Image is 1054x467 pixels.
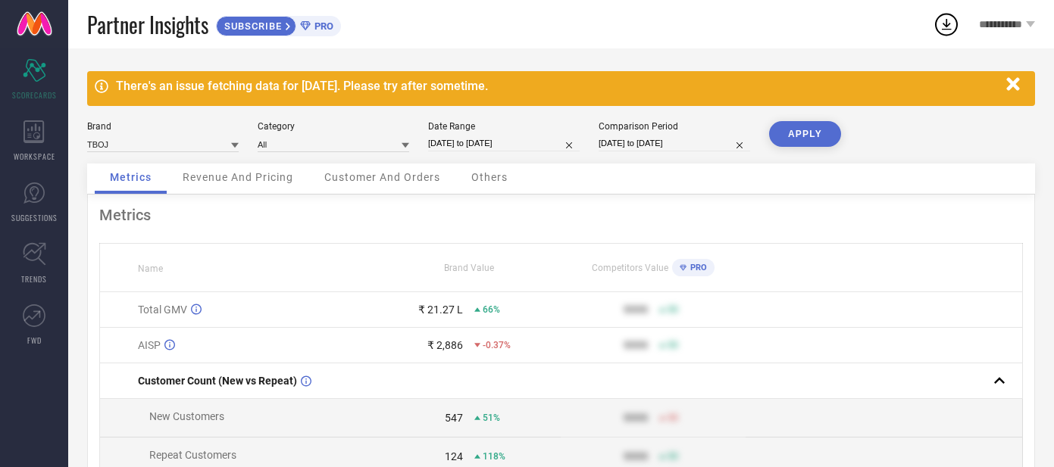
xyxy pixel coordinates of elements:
span: 50 [668,304,678,315]
span: Others [471,171,508,183]
span: FWD [27,335,42,346]
input: Select comparison period [599,135,750,151]
div: 9999 [624,304,648,316]
span: Revenue And Pricing [183,171,293,183]
span: WORKSPACE [14,151,55,162]
span: Partner Insights [87,9,208,40]
span: PRO [687,263,707,272]
span: -0.37% [483,340,511,350]
span: Name [138,263,163,274]
span: Customer And Orders [324,171,440,183]
div: Category [258,121,409,132]
span: Repeat Customers [149,449,236,461]
span: Competitors Value [592,263,668,273]
span: Customer Count (New vs Repeat) [138,375,297,387]
a: SUBSCRIBEPRO [216,12,341,36]
div: There's an issue fetching data for [DATE]. Please try after sometime. [116,79,999,93]
div: 9999 [624,412,648,424]
span: 50 [668,340,678,350]
div: Comparison Period [599,121,750,132]
span: Total GMV [138,304,187,316]
div: ₹ 2,886 [427,339,463,351]
div: 9999 [624,339,648,351]
span: AISP [138,339,161,351]
span: New Customers [149,410,224,422]
span: TRENDS [21,273,47,285]
span: SUBSCRIBE [217,20,286,32]
button: APPLY [769,121,841,147]
span: 51% [483,413,500,423]
div: Metrics [99,206,1023,224]
div: Open download list [933,11,960,38]
span: PRO [311,20,333,32]
span: SCORECARDS [12,89,57,101]
span: 50 [668,413,678,423]
div: ₹ 21.27 L [418,304,463,316]
div: Date Range [428,121,580,132]
div: 124 [445,450,463,462]
span: 50 [668,451,678,462]
span: 118% [483,451,505,462]
span: Brand Value [444,263,494,273]
input: Select date range [428,135,580,151]
div: Brand [87,121,239,132]
div: 9999 [624,450,648,462]
div: 547 [445,412,463,424]
span: 66% [483,304,500,315]
span: Metrics [110,171,152,183]
span: SUGGESTIONS [11,212,58,223]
